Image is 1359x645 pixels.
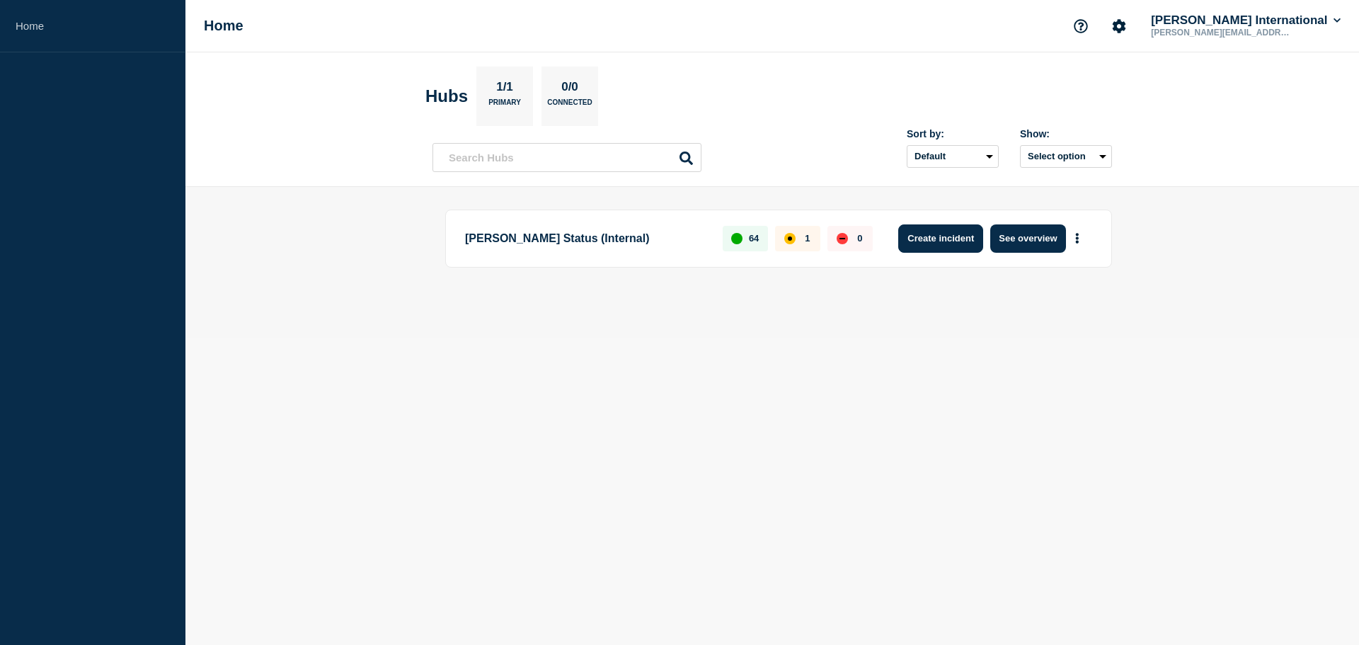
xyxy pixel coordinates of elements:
[491,80,519,98] p: 1/1
[1148,28,1295,38] p: [PERSON_NAME][EMAIL_ADDRESS][PERSON_NAME][DOMAIN_NAME]
[907,128,999,139] div: Sort by:
[857,233,862,244] p: 0
[837,233,848,244] div: down
[425,86,468,106] h2: Hubs
[990,224,1065,253] button: See overview
[488,98,521,113] p: Primary
[898,224,983,253] button: Create incident
[432,143,701,172] input: Search Hubs
[465,224,706,253] p: [PERSON_NAME] Status (Internal)
[749,233,759,244] p: 64
[805,233,810,244] p: 1
[1020,145,1112,168] button: Select option
[784,233,796,244] div: affected
[1066,11,1096,41] button: Support
[731,233,742,244] div: up
[1148,13,1343,28] button: [PERSON_NAME] International
[556,80,584,98] p: 0/0
[907,145,999,168] select: Sort by
[1020,128,1112,139] div: Show:
[1104,11,1134,41] button: Account settings
[204,18,243,34] h1: Home
[1068,225,1086,251] button: More actions
[547,98,592,113] p: Connected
